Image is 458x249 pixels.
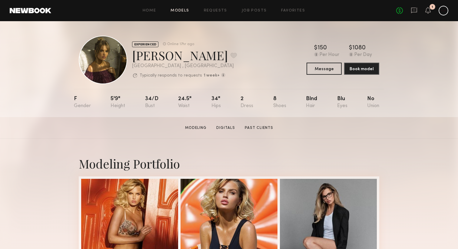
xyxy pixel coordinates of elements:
button: Message [307,63,342,75]
div: [PERSON_NAME] [132,47,237,63]
div: Blu [337,96,347,109]
div: 1 [432,5,433,9]
div: 24.5" [178,96,191,109]
div: Modeling Portfolio [79,156,379,172]
div: 5'9" [111,96,125,109]
div: $ [314,45,317,51]
div: 8 [273,96,286,109]
b: 1 week+ [204,74,220,78]
div: [GEOGRAPHIC_DATA] , [GEOGRAPHIC_DATA] [132,64,237,69]
div: 2 [241,96,253,109]
a: Digitals [214,125,237,131]
div: No [367,96,379,109]
a: Models [171,9,189,13]
a: Past Clients [242,125,276,131]
div: EXPERIENCED [132,41,158,47]
div: F [74,96,91,109]
a: Modeling [183,125,209,131]
div: 150 [317,45,327,51]
a: Home [143,9,156,13]
a: Requests [204,9,227,13]
p: Typically responds to requests [140,74,202,78]
div: 34" [211,96,221,109]
a: Job Posts [242,9,267,13]
div: Online 17hr ago [167,42,194,46]
div: $ [349,45,352,51]
div: 34/d [145,96,158,109]
div: Per Hour [320,52,339,58]
div: Per Day [354,52,372,58]
button: Book model [344,63,379,75]
div: 1080 [352,45,366,51]
div: Blnd [306,96,317,109]
a: Favorites [281,9,305,13]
